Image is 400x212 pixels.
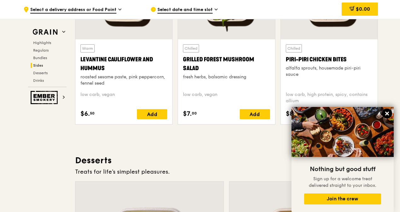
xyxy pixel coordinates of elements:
[183,44,199,53] div: Chilled
[31,26,60,38] img: Grain web logo
[90,111,95,116] span: 50
[240,109,270,119] div: Add
[192,111,197,116] span: 00
[183,55,270,73] div: Grilled Forest Mushroom Salad
[33,63,43,68] span: Sides
[80,109,90,119] span: $6.
[183,109,192,119] span: $7.
[30,7,116,14] span: Select a delivery address or Food Point
[80,44,95,53] div: Warm
[33,71,48,75] span: Desserts
[75,167,378,176] div: Treats for life's simplest pleasures.
[75,155,378,166] h3: Desserts
[183,74,270,80] div: fresh herbs, balsamic dressing
[309,176,376,188] span: Sign up for a welcome treat delivered straight to your inbox.
[80,55,167,73] div: Levantine Cauliflower and Hummus
[382,109,392,119] button: Close
[356,6,370,12] span: $0.00
[80,74,167,86] div: roasted sesame paste, pink peppercorn, fennel seed
[286,55,373,64] div: Piri-piri Chicken Bites
[286,65,373,78] div: alfalfa sprouts, housemade piri-piri sauce
[304,193,381,204] button: Join the crew
[286,109,295,119] span: $8.
[157,7,213,14] span: Select date and time slot
[33,78,44,83] span: Drinks
[33,41,51,45] span: Highlights
[286,44,302,53] div: Chilled
[31,91,60,104] img: Ember Smokery web logo
[33,56,47,60] span: Bundles
[183,92,270,104] div: low carb, vegan
[33,48,49,53] span: Regulars
[286,92,373,104] div: low carb, high protein, spicy, contains allium
[137,109,167,119] div: Add
[291,107,394,157] img: DSC07876-Edit02-Large.jpeg
[80,92,167,104] div: low carb, vegan
[310,165,375,173] span: Nothing but good stuff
